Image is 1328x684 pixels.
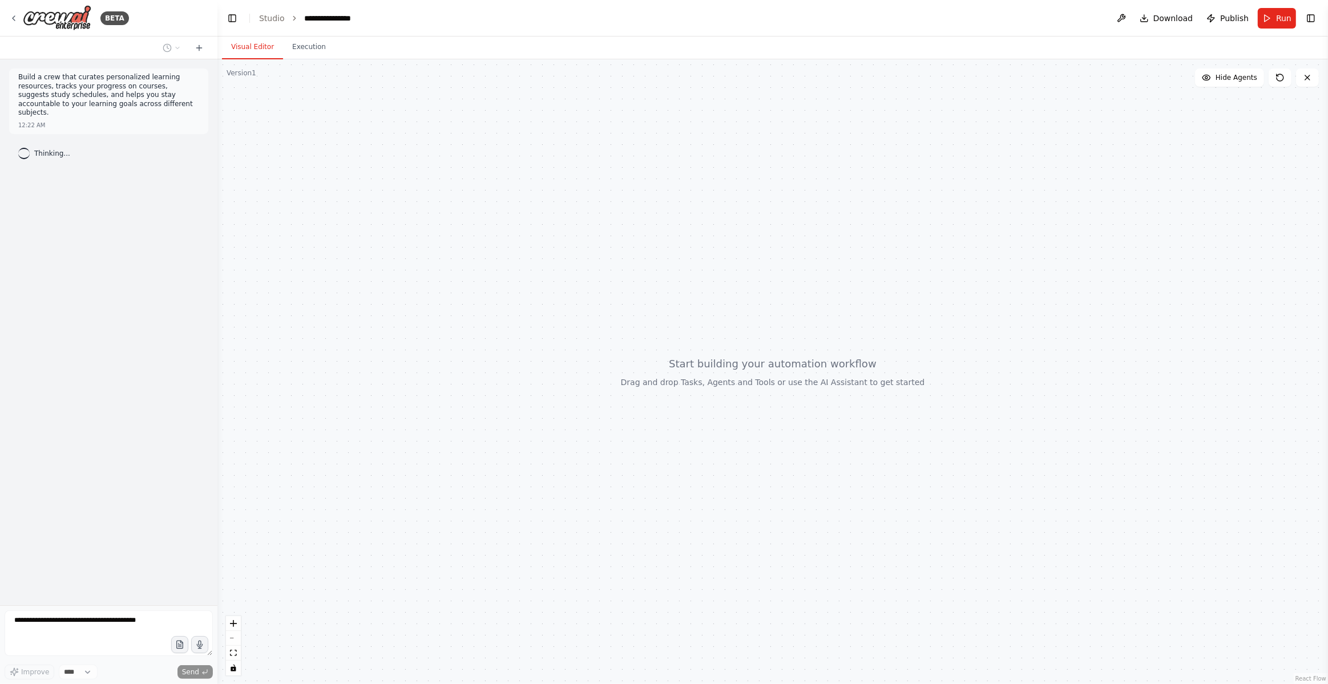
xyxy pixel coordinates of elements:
nav: breadcrumb [259,13,363,24]
button: zoom out [226,631,241,646]
button: Download [1135,8,1198,29]
button: toggle interactivity [226,661,241,675]
button: Switch to previous chat [158,41,185,55]
button: Visual Editor [222,35,283,59]
button: Run [1258,8,1296,29]
div: React Flow controls [226,616,241,675]
span: Run [1276,13,1291,24]
div: BETA [100,11,129,25]
button: Click to speak your automation idea [191,636,208,653]
button: Start a new chat [190,41,208,55]
button: Show right sidebar [1303,10,1319,26]
p: Build a crew that curates personalized learning resources, tracks your progress on courses, sugge... [18,73,199,118]
span: Hide Agents [1216,73,1257,82]
a: Studio [259,14,285,23]
img: Logo [23,5,91,31]
div: 12:22 AM [18,121,45,129]
button: Improve [5,665,54,679]
button: Send [177,665,213,679]
button: Hide left sidebar [224,10,240,26]
a: React Flow attribution [1295,675,1326,682]
span: Improve [21,667,49,677]
span: Thinking... [34,149,70,158]
button: Hide Agents [1195,68,1264,87]
button: Execution [283,35,335,59]
span: Download [1153,13,1193,24]
button: fit view [226,646,241,661]
button: zoom in [226,616,241,631]
span: Publish [1220,13,1249,24]
button: Upload files [171,636,188,653]
div: Version 1 [227,68,256,78]
span: Send [182,667,199,677]
button: Publish [1202,8,1253,29]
